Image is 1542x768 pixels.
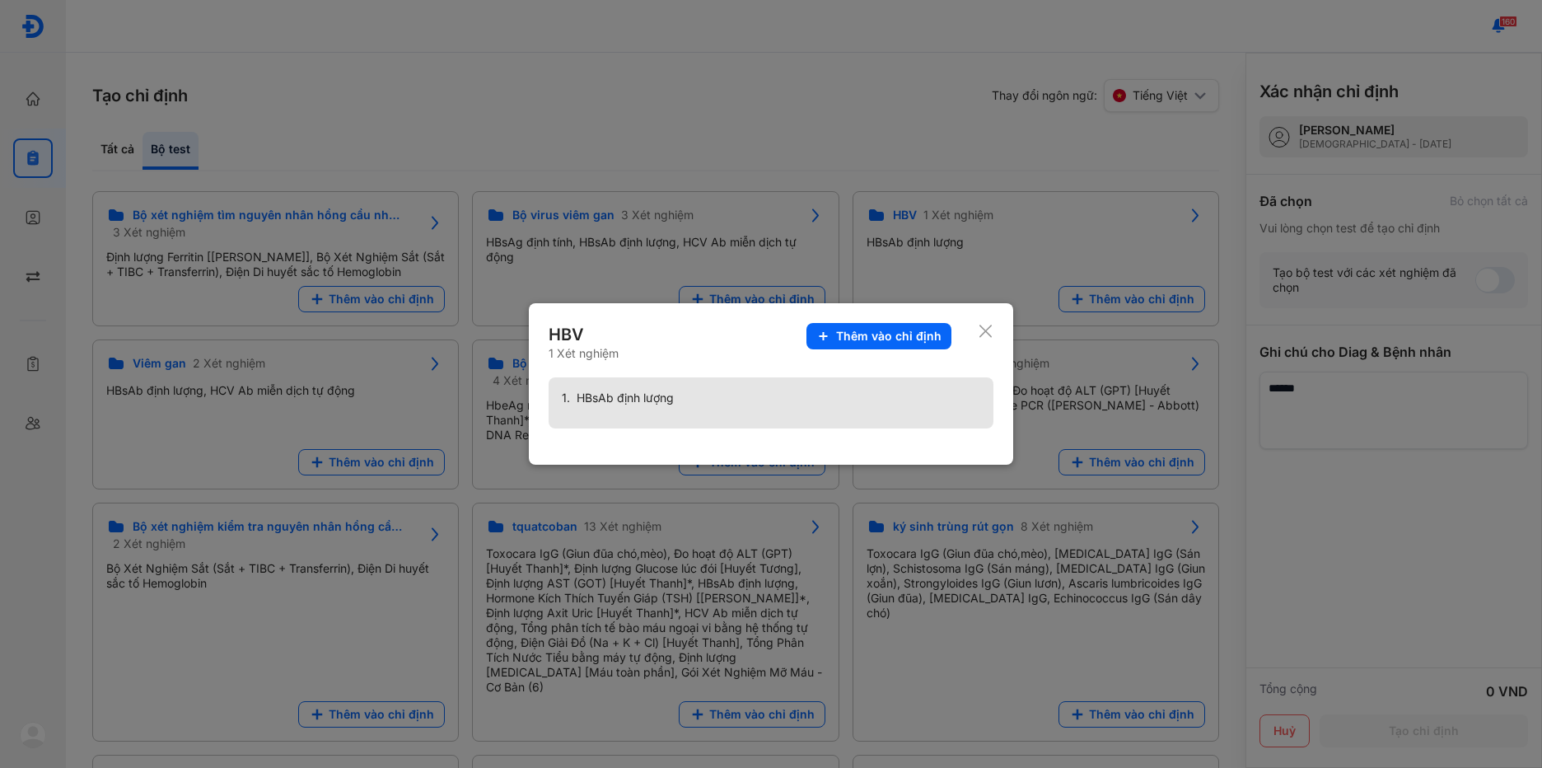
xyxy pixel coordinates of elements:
button: Thêm vào chỉ định [806,323,951,349]
span: Thêm vào chỉ định [836,329,942,344]
div: HBV [549,323,619,346]
span: 1. [562,391,570,405]
div: 1 Xét nghiệm [549,346,619,361]
span: HBsAb định lượng [577,391,674,405]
